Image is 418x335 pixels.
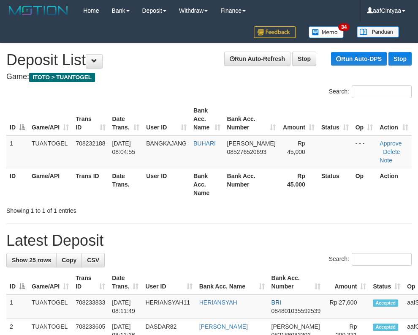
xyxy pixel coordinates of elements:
span: [DATE] 08:04:55 [112,140,136,155]
span: BANGKAJANG [146,140,187,147]
th: User ID [143,168,190,200]
th: Status [318,168,352,200]
td: Rp 27,600 [324,294,369,319]
span: CSV [87,257,99,264]
a: Delete [383,148,400,155]
th: ID: activate to sort column descending [6,103,28,135]
td: [DATE] 08:11:49 [109,294,142,319]
input: Search: [352,85,412,98]
span: Copy 084801035592539 to clipboard [271,308,321,314]
span: 708232188 [76,140,105,147]
img: Feedback.jpg [254,26,296,38]
th: Rp 45.000 [279,168,318,200]
h1: Deposit List [6,52,412,69]
span: Accepted [373,324,398,331]
th: Bank Acc. Name: activate to sort column ascending [196,270,268,294]
th: Bank Acc. Name: activate to sort column ascending [190,103,223,135]
th: User ID: activate to sort column ascending [143,103,190,135]
th: Bank Acc. Name [190,168,223,200]
span: Rp 45,000 [287,140,305,155]
h1: Latest Deposit [6,232,412,249]
span: Show 25 rows [12,257,51,264]
th: Amount: activate to sort column ascending [279,103,318,135]
th: Bank Acc. Number: activate to sort column ascending [224,103,279,135]
a: 34 [302,21,350,43]
a: Stop [292,52,316,66]
th: Trans ID: activate to sort column ascending [72,270,109,294]
td: TUANTOGEL [28,135,72,168]
th: Amount: activate to sort column ascending [324,270,369,294]
span: ITOTO > TUANTOGEL [29,73,95,82]
span: [PERSON_NAME] [227,140,276,147]
a: Note [380,157,392,164]
a: [PERSON_NAME] [199,323,248,330]
td: - - - [352,135,377,168]
img: Button%20Memo.svg [309,26,344,38]
th: Bank Acc. Number: activate to sort column ascending [268,270,324,294]
span: Copy [62,257,76,264]
th: Trans ID: activate to sort column ascending [72,103,109,135]
th: Status: activate to sort column ascending [318,103,352,135]
a: Run Auto-DPS [331,52,387,66]
th: Action [376,168,412,200]
td: 1 [6,294,28,319]
a: HERIANSYAH [199,299,237,306]
img: MOTION_logo.png [6,4,71,17]
th: Trans ID [72,168,109,200]
label: Search: [329,85,412,98]
th: User ID: activate to sort column ascending [142,270,195,294]
a: CSV [81,253,105,267]
th: Game/API: activate to sort column ascending [28,103,72,135]
a: Approve [380,140,402,147]
th: Action: activate to sort column ascending [376,103,412,135]
img: panduan.png [357,26,399,38]
a: Run Auto-Refresh [224,52,290,66]
span: 34 [338,23,350,31]
a: BUHARI [193,140,216,147]
span: [PERSON_NAME] [271,323,320,330]
th: Op [352,168,377,200]
td: HERIANSYAH11 [142,294,195,319]
span: Copy 085276520693 to clipboard [227,148,266,155]
span: Accepted [373,299,398,307]
td: TUANTOGEL [28,294,72,319]
a: Copy [56,253,82,267]
th: Date Trans.: activate to sort column ascending [109,270,142,294]
h4: Game: [6,73,412,81]
th: Game/API [28,168,72,200]
span: BRI [271,299,281,306]
th: Op: activate to sort column ascending [352,103,377,135]
input: Search: [352,253,412,266]
th: ID [6,168,28,200]
th: Date Trans.: activate to sort column ascending [109,103,143,135]
label: Search: [329,253,412,266]
th: Game/API: activate to sort column ascending [28,270,72,294]
th: Status: activate to sort column ascending [369,270,404,294]
a: Stop [388,52,412,66]
th: ID: activate to sort column descending [6,270,28,294]
th: Bank Acc. Number [224,168,279,200]
th: Date Trans. [109,168,143,200]
a: Show 25 rows [6,253,57,267]
td: 708233833 [72,294,109,319]
td: 1 [6,135,28,168]
div: Showing 1 to 1 of 1 entries [6,203,168,215]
